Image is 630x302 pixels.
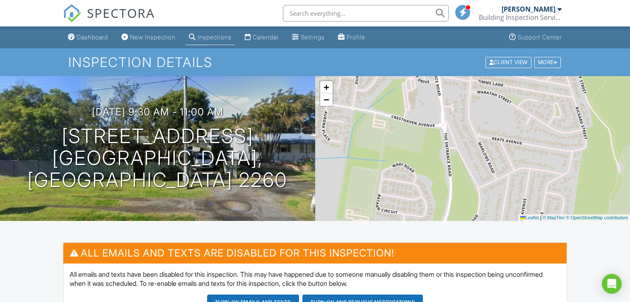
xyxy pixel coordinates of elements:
[485,57,531,68] div: Client View
[506,30,565,45] a: Support Center
[87,4,155,22] span: SPECTORA
[566,215,628,220] a: © OpenStreetMap contributors
[320,93,333,106] a: Zoom out
[543,215,565,220] a: © MapTiler
[13,125,302,191] h1: [STREET_ADDRESS] [GEOGRAPHIC_DATA], [GEOGRAPHIC_DATA] 2260
[502,5,555,13] div: [PERSON_NAME]
[253,34,279,41] div: Calendar
[65,30,111,45] a: Dashboard
[198,34,232,41] div: Inspections
[485,59,533,65] a: Client View
[335,30,369,45] a: Profile
[63,4,81,22] img: The Best Home Inspection Software - Spectora
[518,34,562,41] div: Support Center
[63,11,155,29] a: SPECTORA
[602,274,622,294] div: Open Intercom Messenger
[241,30,282,45] a: Calendar
[77,34,108,41] div: Dashboard
[540,215,541,220] span: |
[289,30,328,45] a: Settings
[283,5,449,22] input: Search everything...
[320,81,333,93] a: Zoom in
[63,243,567,263] h3: All emails and texts are disabled for this inspection!
[534,57,561,68] div: More
[347,34,365,41] div: Profile
[92,106,223,117] h3: [DATE] 9:30 am - 11:00 am
[68,55,562,70] h1: Inspection Details
[130,34,176,41] div: New Inspection
[323,94,329,105] span: −
[479,13,562,22] div: Building Inspection Services
[323,82,329,92] span: +
[70,270,560,288] p: All emails and texts have been disabled for this inspection. This may have happened due to someon...
[520,215,539,220] a: Leaflet
[186,30,235,45] a: Inspections
[301,34,325,41] div: Settings
[118,30,179,45] a: New Inspection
